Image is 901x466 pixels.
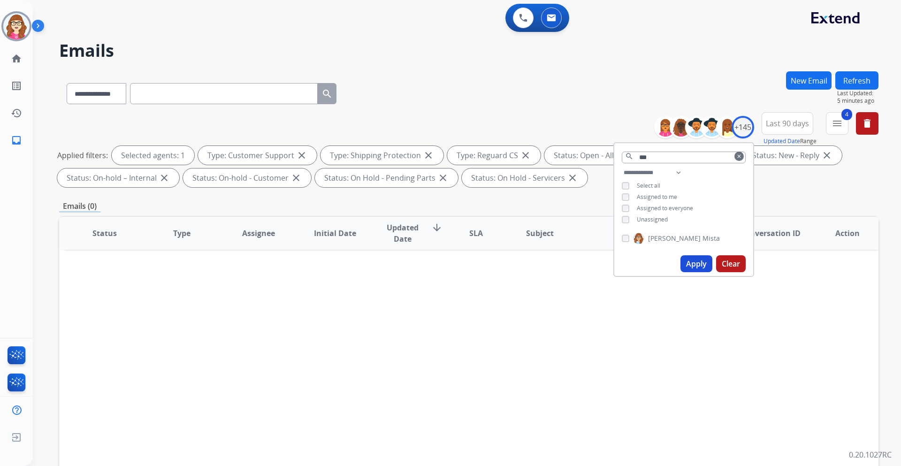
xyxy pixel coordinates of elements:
[862,118,873,129] mat-icon: delete
[173,228,191,239] span: Type
[314,228,356,239] span: Initial Date
[762,112,813,135] button: Last 90 days
[92,228,117,239] span: Status
[315,168,458,187] div: Status: On Hold - Pending Parts
[11,107,22,119] mat-icon: history
[544,146,636,165] div: Status: Open - All
[57,150,108,161] p: Applied filters:
[11,135,22,146] mat-icon: inbox
[437,172,449,183] mat-icon: close
[841,109,852,120] span: 4
[648,234,701,243] span: [PERSON_NAME]
[625,152,634,160] mat-icon: search
[198,146,317,165] div: Type: Customer Support
[637,204,693,212] span: Assigned to everyone
[835,71,878,90] button: Refresh
[764,138,800,145] button: Updated Date
[832,118,843,129] mat-icon: menu
[321,88,333,99] mat-icon: search
[11,53,22,64] mat-icon: home
[382,222,424,244] span: Updated Date
[57,168,179,187] div: Status: On-hold – Internal
[826,112,848,135] button: 4
[567,172,578,183] mat-icon: close
[183,168,311,187] div: Status: On-hold - Customer
[112,146,194,165] div: Selected agents: 1
[849,449,892,460] p: 0.20.1027RC
[837,90,878,97] span: Last Updated:
[321,146,443,165] div: Type: Shipping Protection
[786,71,832,90] button: New Email
[290,172,302,183] mat-icon: close
[159,172,170,183] mat-icon: close
[802,217,878,250] th: Action
[766,122,809,125] span: Last 90 days
[447,146,541,165] div: Type: Reguard CS
[526,228,554,239] span: Subject
[423,150,434,161] mat-icon: close
[821,150,832,161] mat-icon: close
[736,153,742,159] mat-icon: clear
[741,228,801,239] span: Conversation ID
[837,97,878,105] span: 5 minutes ago
[520,150,531,161] mat-icon: close
[637,193,677,201] span: Assigned to me
[431,222,443,233] mat-icon: arrow_downward
[3,13,30,39] img: avatar
[242,228,275,239] span: Assignee
[702,234,720,243] span: Mista
[764,137,817,145] span: Range
[680,255,712,272] button: Apply
[11,80,22,92] mat-icon: list_alt
[59,41,878,60] h2: Emails
[59,200,100,212] p: Emails (0)
[637,182,660,190] span: Select all
[462,168,588,187] div: Status: On Hold - Servicers
[716,255,746,272] button: Clear
[732,116,754,138] div: +145
[296,150,307,161] mat-icon: close
[743,146,842,165] div: Status: New - Reply
[469,228,483,239] span: SLA
[637,215,668,223] span: Unassigned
